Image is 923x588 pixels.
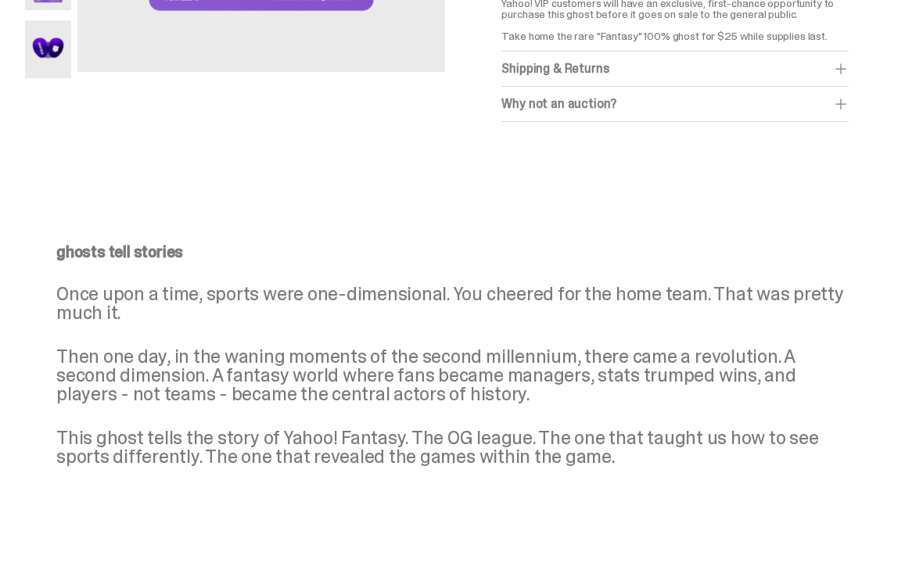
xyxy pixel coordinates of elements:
[56,428,855,466] p: This ghost tells the story of Yahoo! Fantasy. The OG league. The one that taught us how to see sp...
[56,347,855,403] p: Then one day, in the waning moments of the second millennium, there came a revolution. A second d...
[56,285,855,322] p: Once upon a time, sports were one-dimensional. You cheered for the home team. That was pretty muc...
[25,20,71,78] img: Yahoo-HG---7.png
[501,96,849,112] div: Why not an auction?
[56,244,855,260] p: ghosts tell stories
[501,61,849,77] div: Shipping & Returns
